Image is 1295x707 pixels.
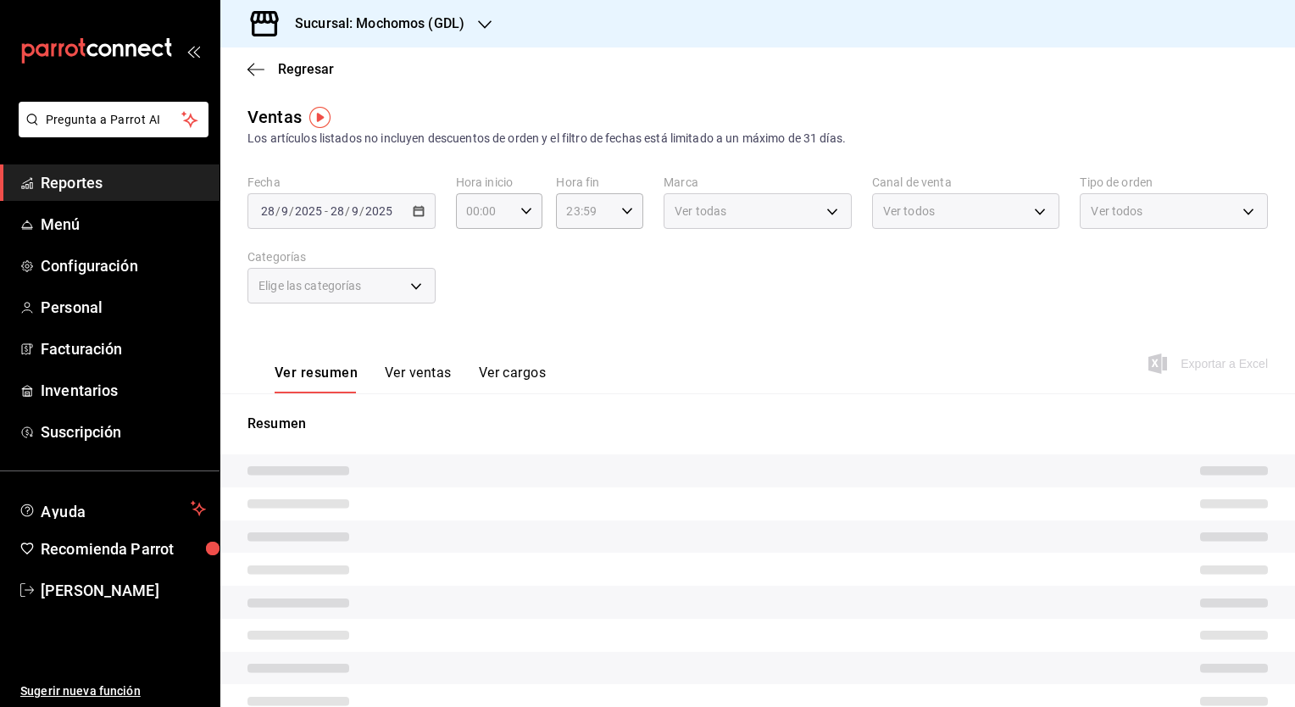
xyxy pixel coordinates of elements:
[278,61,334,77] span: Regresar
[260,204,275,218] input: --
[385,365,452,393] button: Ver ventas
[281,204,289,218] input: --
[351,204,359,218] input: --
[247,251,436,263] label: Categorías
[46,111,182,129] span: Pregunta a Parrot AI
[275,365,358,381] font: Ver resumen
[872,176,1060,188] label: Canal de venta
[883,203,935,220] span: Ver todos
[12,123,208,141] a: Pregunta a Parrot AI
[325,204,328,218] span: -
[309,107,331,128] img: Marcador de información sobre herramientas
[294,204,323,218] input: ----
[247,130,1268,148] div: Los artículos listados no incluyen descuentos de orden y el filtro de fechas está limitado a un m...
[1091,203,1142,220] span: Ver todos
[186,44,200,58] button: open_drawer_menu
[41,498,184,519] span: Ayuda
[247,414,1268,434] p: Resumen
[41,340,122,358] font: Facturación
[41,540,174,558] font: Recomienda Parrot
[41,215,81,233] font: Menú
[247,104,302,130] div: Ventas
[20,684,141,698] font: Sugerir nueva función
[345,204,350,218] span: /
[41,174,103,192] font: Reportes
[41,257,138,275] font: Configuración
[664,176,852,188] label: Marca
[41,381,118,399] font: Inventarios
[41,423,121,441] font: Suscripción
[456,176,543,188] label: Hora inicio
[675,203,726,220] span: Ver todas
[275,365,546,393] div: Pestañas de navegación
[247,61,334,77] button: Regresar
[330,204,345,218] input: --
[1080,176,1268,188] label: Tipo de orden
[359,204,364,218] span: /
[41,582,159,599] font: [PERSON_NAME]
[258,277,362,294] span: Elige las categorías
[41,298,103,316] font: Personal
[247,176,436,188] label: Fecha
[479,365,547,393] button: Ver cargos
[19,102,208,137] button: Pregunta a Parrot AI
[556,176,643,188] label: Hora fin
[281,14,464,34] h3: Sucursal: Mochomos (GDL)
[275,204,281,218] span: /
[289,204,294,218] span: /
[364,204,393,218] input: ----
